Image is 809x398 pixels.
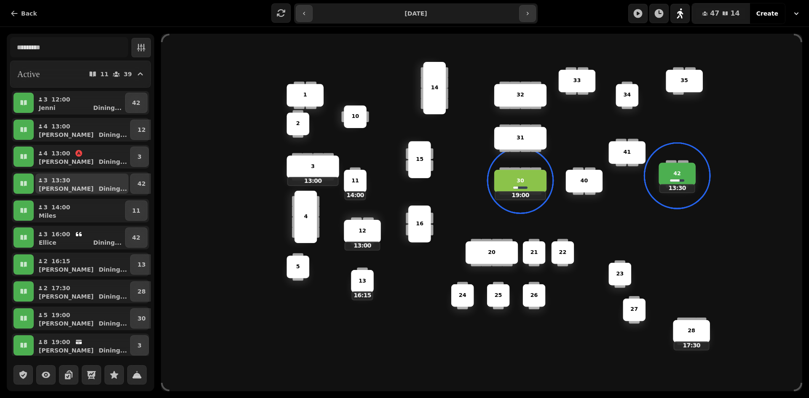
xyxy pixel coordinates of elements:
[416,220,423,228] p: 16
[710,10,719,17] span: 47
[43,284,48,292] p: 2
[99,265,127,274] p: Dining ...
[688,327,695,335] p: 28
[130,254,153,275] button: 13
[616,270,624,278] p: 23
[51,284,70,292] p: 17:30
[39,211,56,220] p: Miles
[93,238,121,247] p: Dining ...
[130,147,149,167] button: 3
[351,177,359,185] p: 11
[43,95,48,104] p: 3
[39,104,55,112] p: Jenni
[756,11,778,16] span: Create
[130,281,153,302] button: 28
[43,203,48,211] p: 3
[496,192,546,199] p: 19:00
[351,112,359,120] p: 10
[130,308,153,329] button: 30
[130,120,153,140] button: 12
[660,184,694,192] p: 13:30
[296,263,300,271] p: 5
[35,200,123,221] button: 314:00Miles
[35,174,129,194] button: 313:30[PERSON_NAME]Dining...
[132,99,140,107] p: 42
[674,342,709,350] p: 17:30
[750,3,785,24] button: Create
[10,61,151,88] button: Active1139
[304,213,308,221] p: 4
[99,292,127,301] p: Dining ...
[431,84,438,92] p: 14
[99,346,127,355] p: Dining ...
[359,227,366,235] p: 12
[39,158,94,166] p: [PERSON_NAME]
[730,10,739,17] span: 14
[51,176,70,184] p: 13:30
[3,5,44,22] button: Back
[39,319,94,328] p: [PERSON_NAME]
[99,184,127,193] p: Dining ...
[35,254,129,275] button: 216:15[PERSON_NAME]Dining...
[132,233,140,242] p: 42
[35,93,123,113] button: 312:00JenniDining...
[125,200,147,221] button: 11
[573,77,581,85] p: 33
[459,291,466,299] p: 24
[51,311,70,319] p: 19:00
[303,91,307,99] p: 1
[488,248,496,256] p: 20
[517,177,524,185] p: 30
[530,248,538,256] p: 21
[530,291,538,299] p: 26
[137,287,145,296] p: 28
[630,306,638,314] p: 27
[137,314,145,323] p: 30
[51,95,70,104] p: 12:00
[359,277,366,285] p: 13
[345,192,365,199] p: 14:00
[311,163,315,171] p: 3
[51,230,70,238] p: 16:00
[51,203,70,211] p: 14:00
[692,3,750,24] button: 4714
[125,227,147,248] button: 42
[673,170,681,178] p: 42
[130,335,149,355] button: 3
[43,338,48,346] p: 8
[345,242,380,249] p: 13:00
[99,158,127,166] p: Dining ...
[137,126,145,134] p: 12
[623,91,631,99] p: 34
[130,174,153,194] button: 42
[39,184,94,193] p: [PERSON_NAME]
[39,346,94,355] p: [PERSON_NAME]
[35,335,129,355] button: 819:00[PERSON_NAME]Dining...
[51,338,70,346] p: 19:00
[93,104,121,112] p: Dining ...
[288,177,338,185] p: 13:00
[17,68,40,80] h2: Active
[132,206,140,215] p: 11
[43,311,48,319] p: 5
[559,248,567,256] p: 22
[35,227,123,248] button: 316:00ElliceDining...
[623,148,631,156] p: 41
[51,257,70,265] p: 16:15
[35,147,129,167] button: 413:00[PERSON_NAME]Dining...
[137,179,145,188] p: 42
[416,155,423,163] p: 15
[43,122,48,131] p: 4
[100,71,108,77] p: 11
[352,292,372,299] p: 16:15
[35,281,129,302] button: 217:30[PERSON_NAME]Dining...
[39,238,56,247] p: Ellice
[124,71,132,77] p: 39
[35,308,129,329] button: 519:00[PERSON_NAME]Dining...
[137,152,142,161] p: 3
[137,260,145,269] p: 13
[35,120,129,140] button: 413:00[PERSON_NAME]Dining...
[43,149,48,158] p: 4
[495,291,502,299] p: 25
[125,93,147,113] button: 42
